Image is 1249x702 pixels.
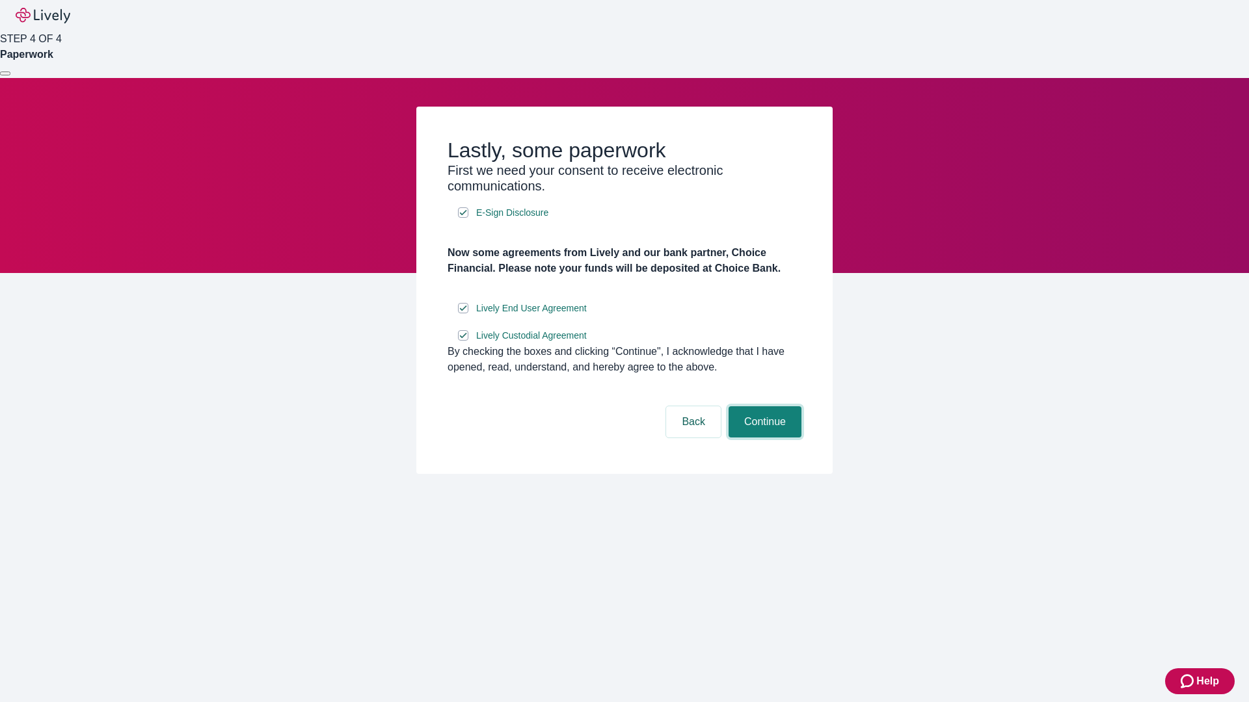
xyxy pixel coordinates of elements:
span: Help [1196,673,1219,689]
h3: First we need your consent to receive electronic communications. [448,162,801,194]
h2: Lastly, some paperwork [448,138,801,162]
span: Lively End User Agreement [476,302,587,315]
button: Zendesk support iconHelp [1165,668,1235,694]
a: e-sign disclosure document [474,205,551,221]
button: Continue [729,406,801,437]
div: By checking the boxes and clicking “Continue", I acknowledge that I have opened, read, understand... [448,344,801,375]
img: Lively [16,8,70,23]
svg: Zendesk support icon [1181,673,1196,689]
a: e-sign disclosure document [474,300,589,317]
button: Back [666,406,721,437]
h4: Now some agreements from Lively and our bank partner, Choice Financial. Please note your funds wi... [448,245,801,276]
span: Lively Custodial Agreement [476,329,587,343]
span: E-Sign Disclosure [476,206,548,220]
a: e-sign disclosure document [474,328,589,344]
